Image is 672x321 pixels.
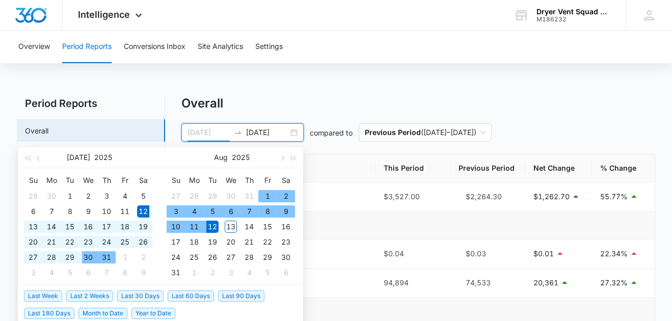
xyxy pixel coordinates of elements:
td: 2025-08-10 [167,219,185,234]
div: 16 [280,221,292,233]
td: 2025-07-09 [79,204,97,219]
p: 22.34% [600,248,628,259]
input: End date [246,127,288,138]
div: 14 [45,221,58,233]
td: 2025-09-02 [203,265,222,280]
span: swap-right [234,128,242,137]
td: 2025-08-15 [258,219,277,234]
td: 2025-08-20 [222,234,240,250]
h2: Period Reports [17,96,165,111]
th: Fr [116,172,134,189]
th: Th [97,172,116,189]
td: 2025-07-24 [97,234,116,250]
td: 2025-07-29 [203,189,222,204]
div: 22 [64,236,76,248]
td: 2025-07-12 [134,204,152,219]
div: 7 [45,205,58,218]
td: 2025-07-03 [97,189,116,204]
th: Su [167,172,185,189]
button: Site Analytics [198,31,243,63]
td: 2025-08-09 [277,204,295,219]
td: 2025-08-23 [277,234,295,250]
div: 26 [137,236,149,248]
td: 2025-07-25 [116,234,134,250]
div: 24 [100,236,113,248]
div: 9 [82,205,94,218]
span: Year to Date [131,308,175,319]
span: to [234,128,242,137]
td: 2025-07-08 [61,204,79,219]
div: 13 [225,221,237,233]
div: 30 [82,251,94,263]
div: 5 [206,205,219,218]
div: 6 [280,266,292,279]
div: 4 [119,190,131,202]
div: 12 [137,205,149,218]
span: Month to Date [78,308,127,319]
span: Last 90 Days [218,290,264,302]
div: 5 [64,266,76,279]
td: 2025-08-01 [258,189,277,204]
div: 19 [137,221,149,233]
td: 2025-07-07 [42,204,61,219]
td: 2025-07-06 [24,204,42,219]
th: Su [24,172,42,189]
div: 31 [243,190,255,202]
td: 2025-07-15 [61,219,79,234]
div: 19 [206,236,219,248]
td: 2025-08-18 [185,234,203,250]
div: 20 [27,236,39,248]
div: 9 [137,266,149,279]
td: 2025-07-14 [42,219,61,234]
div: 11 [188,221,200,233]
span: Last 60 Days [168,290,214,302]
div: 2 [137,251,149,263]
span: Last 180 Days [24,308,74,319]
div: 12 [206,221,219,233]
div: 20 [225,236,237,248]
div: 25 [119,236,131,248]
td: 2025-07-30 [79,250,97,265]
td: 2025-08-19 [203,234,222,250]
p: 27.32% [600,277,628,288]
div: 23 [82,236,94,248]
div: 10 [170,221,182,233]
div: 10 [100,205,113,218]
div: 15 [64,221,76,233]
div: $0.04 [384,248,442,259]
td: 2025-08-05 [203,204,222,219]
div: 26 [206,251,219,263]
div: 13 [27,221,39,233]
td: 2025-08-27 [222,250,240,265]
div: 6 [27,205,39,218]
td: 2025-08-26 [203,250,222,265]
td: 2025-07-20 [24,234,42,250]
td: 2025-09-03 [222,265,240,280]
td: 2025-08-25 [185,250,203,265]
td: 2025-08-30 [277,250,295,265]
td: 2025-07-02 [79,189,97,204]
td: 2025-08-29 [258,250,277,265]
button: Settings [255,31,283,63]
div: 6 [82,266,94,279]
div: 21 [243,236,255,248]
div: 25 [188,251,200,263]
p: $1,262.70 [533,191,570,202]
p: 55.77% [600,191,628,202]
td: 2025-07-19 [134,219,152,234]
div: 2 [280,190,292,202]
div: 1 [64,190,76,202]
div: 1 [119,251,131,263]
th: Th [240,172,258,189]
button: Overview [18,31,50,63]
div: 7 [243,205,255,218]
td: 2025-07-28 [42,250,61,265]
div: 18 [188,236,200,248]
div: 30 [45,190,58,202]
div: 17 [170,236,182,248]
div: 18 [119,221,131,233]
div: 7 [100,266,113,279]
td: 2025-08-02 [134,250,152,265]
td: 2025-08-21 [240,234,258,250]
td: 2025-06-30 [42,189,61,204]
